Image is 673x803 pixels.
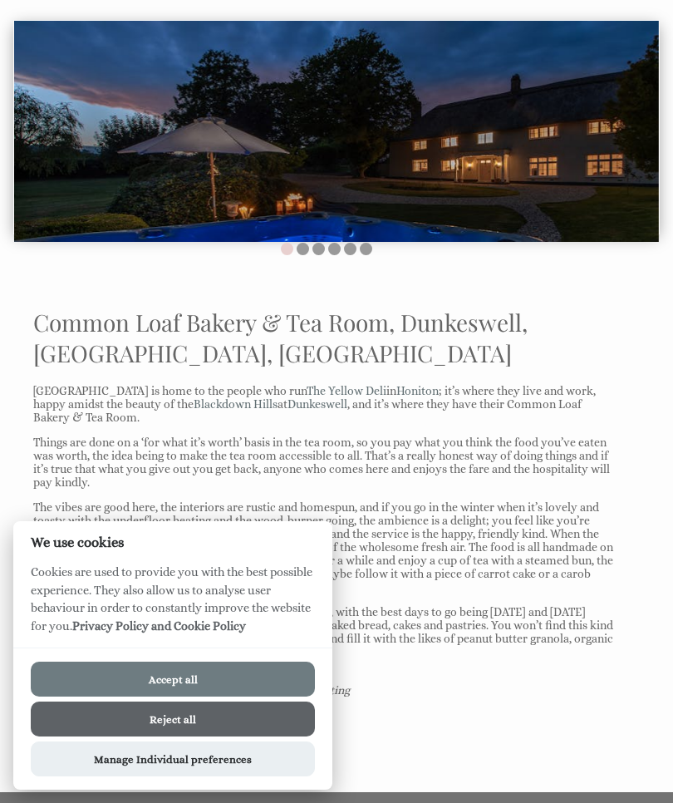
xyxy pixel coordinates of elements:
[31,702,315,736] button: Reject all
[287,397,347,411] a: Dunkeswell
[307,384,386,397] a: The Yellow Deli
[31,741,315,776] button: Manage Individual preferences
[33,500,620,594] p: The vibes are good here, the interiors are rustic and homespun, and if you go in the winter when ...
[72,619,246,633] a: Privacy Policy and Cookie Policy
[33,307,620,368] h1: Common Loaf Bakery & Tea Room, Dunkeswell, [GEOGRAPHIC_DATA], [GEOGRAPHIC_DATA]
[13,535,332,550] h2: We use cookies
[33,384,620,424] p: [GEOGRAPHIC_DATA] is home to the people who run in ; it’s where they live and work, happy amidst ...
[31,662,315,697] button: Accept all
[194,397,278,411] a: Blackdown Hills
[13,564,332,648] p: Cookies are used to provide you with the best possible experience. They also allow us to analyse ...
[396,384,439,397] a: Honiton
[33,436,620,489] p: Things are done on a ‘for what it’s worth’ basis in the tea room, so you pay what you think the f...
